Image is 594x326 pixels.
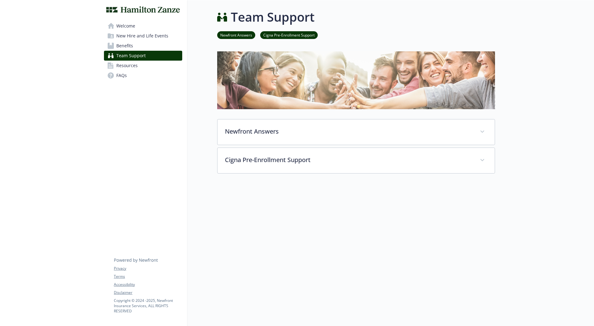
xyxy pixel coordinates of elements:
p: Newfront Answers [225,127,472,136]
span: Benefits [116,41,133,51]
a: Resources [104,61,182,71]
h1: Team Support [231,8,315,26]
a: Privacy [114,266,182,271]
a: Cigna Pre-Enrollment Support [260,32,318,38]
div: Cigna Pre-Enrollment Support [217,148,495,173]
a: Terms [114,274,182,279]
span: Resources [116,61,138,71]
p: Copyright © 2024 - 2025 , Newfront Insurance Services, ALL RIGHTS RESERVED [114,298,182,314]
img: team support page banner [217,51,495,109]
span: Team Support [116,51,146,61]
p: Cigna Pre-Enrollment Support [225,155,472,165]
a: New Hire and Life Events [104,31,182,41]
span: Welcome [116,21,135,31]
a: Accessibility [114,282,182,287]
span: New Hire and Life Events [116,31,168,41]
span: FAQs [116,71,127,80]
a: FAQs [104,71,182,80]
div: Newfront Answers [217,119,495,145]
a: Welcome [104,21,182,31]
a: Benefits [104,41,182,51]
a: Team Support [104,51,182,61]
a: Newfront Answers [217,32,255,38]
a: Disclaimer [114,290,182,295]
